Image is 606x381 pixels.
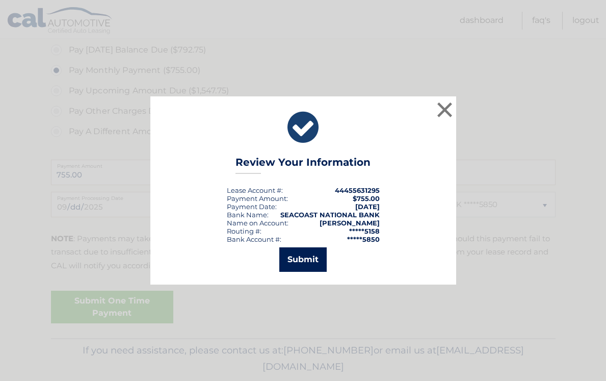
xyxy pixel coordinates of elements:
div: Bank Account #: [227,235,281,243]
span: Payment Date [227,202,275,211]
div: Routing #: [227,227,261,235]
strong: SEACOAST NATIONAL BANK [280,211,380,219]
div: : [227,202,277,211]
button: × [435,99,455,120]
strong: [PERSON_NAME] [320,219,380,227]
div: Name on Account: [227,219,288,227]
strong: 44455631295 [335,186,380,194]
h3: Review Your Information [235,156,371,174]
div: Payment Amount: [227,194,288,202]
span: $755.00 [353,194,380,202]
div: Lease Account #: [227,186,283,194]
button: Submit [279,247,327,272]
span: [DATE] [355,202,380,211]
div: Bank Name: [227,211,269,219]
